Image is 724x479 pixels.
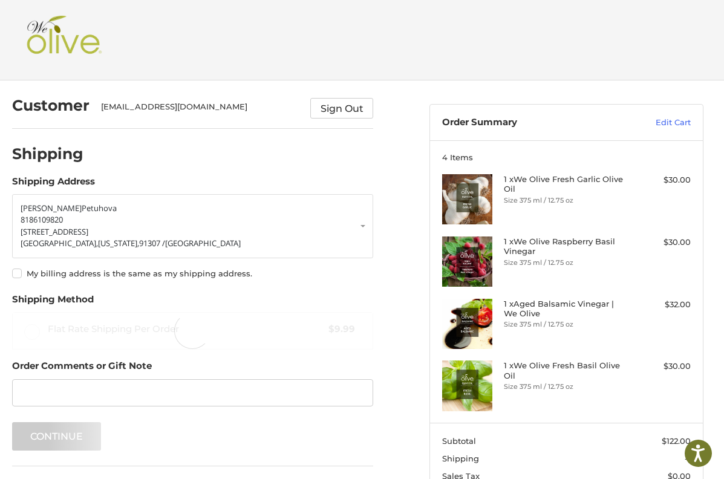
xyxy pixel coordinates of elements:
button: Sign Out [310,98,373,119]
a: Edit Cart [611,117,691,129]
a: Enter or select a different address [12,194,374,258]
div: $30.00 [628,174,691,186]
button: Continue [12,422,102,451]
span: [STREET_ADDRESS] [21,226,88,237]
legend: Order Comments [12,359,152,379]
li: Size 375 ml / 12.75 oz [504,382,625,392]
li: Size 375 ml / 12.75 oz [504,258,625,268]
h4: 1 x We Olive Fresh Garlic Olive Oil [504,174,625,194]
legend: Shipping Address [12,175,95,194]
label: My billing address is the same as my shipping address. [12,269,374,278]
span: [GEOGRAPHIC_DATA], [21,238,98,249]
img: Shop We Olive [24,16,105,64]
div: [EMAIL_ADDRESS][DOMAIN_NAME] [101,101,299,119]
p: We're away right now. Please check back later! [17,18,137,28]
li: Size 375 ml / 12.75 oz [504,195,625,206]
h2: Customer [12,96,90,115]
h2: Shipping [12,145,83,163]
span: [US_STATE], [98,238,139,249]
span: Subtotal [442,436,476,446]
h3: 4 Items [442,152,691,162]
div: $32.00 [628,299,691,311]
span: [GEOGRAPHIC_DATA] [165,238,241,249]
span: 91307 / [139,238,165,249]
button: Open LiveChat chat widget [139,16,154,30]
h4: 1 x Aged Balsamic Vinegar | We Olive [504,299,625,319]
span: [PERSON_NAME] [21,203,82,213]
h4: 1 x We Olive Fresh Basil Olive Oil [504,360,625,380]
h3: Order Summary [442,117,611,129]
div: $30.00 [628,236,691,249]
legend: Shipping Method [12,293,94,312]
span: Shipping [442,454,479,463]
h4: 1 x We Olive Raspberry Basil Vinegar [504,236,625,256]
span: -- [685,454,691,463]
span: 8186109820 [21,214,63,225]
div: $30.00 [628,360,691,373]
li: Size 375 ml / 12.75 oz [504,319,625,330]
span: $122.00 [662,436,691,446]
span: Petuhova [82,203,117,213]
